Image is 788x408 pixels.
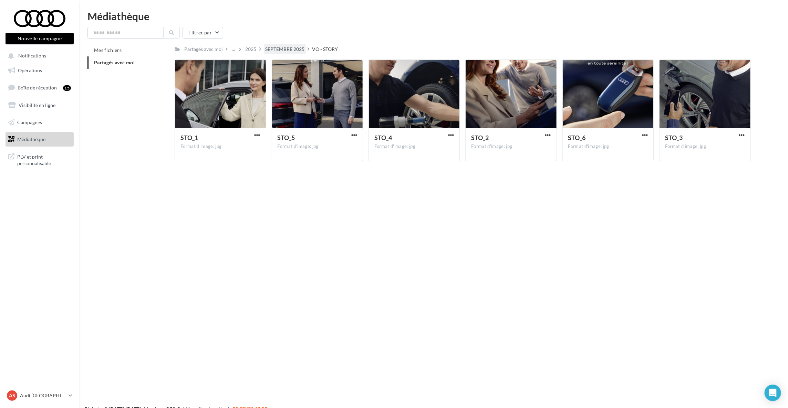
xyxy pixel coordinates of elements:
[665,143,745,150] div: Format d'image: jpg
[4,80,75,95] a: Boîte de réception15
[4,149,75,170] a: PLV et print personnalisable
[4,132,75,147] a: Médiathèque
[183,27,223,39] button: Filtrer par
[265,46,304,53] div: SEPTEMBRE 2025
[374,134,392,141] span: STO_4
[278,134,295,141] span: STO_5
[180,134,198,141] span: STO_1
[230,44,236,54] div: ...
[94,47,122,53] span: Mes fichiers
[17,119,42,125] span: Campagnes
[568,134,586,141] span: STO_6
[568,143,648,150] div: Format d'image: jpg
[18,53,46,59] span: Notifications
[765,385,781,401] div: Open Intercom Messenger
[63,85,71,91] div: 15
[20,392,66,399] p: Audi [GEOGRAPHIC_DATA]
[9,392,15,399] span: AS
[374,143,454,150] div: Format d'image: jpg
[665,134,683,141] span: STO_3
[245,46,256,53] div: 2025
[6,389,74,402] a: AS Audi [GEOGRAPHIC_DATA]
[94,60,135,65] span: Partagés avec moi
[4,98,75,112] a: Visibilité en ligne
[17,152,71,167] span: PLV et print personnalisable
[180,143,260,150] div: Format d'image: jpg
[278,143,357,150] div: Format d'image: jpg
[471,143,551,150] div: Format d'image: jpg
[18,85,57,90] span: Boîte de réception
[87,11,780,21] div: Médiathèque
[6,33,74,44] button: Nouvelle campagne
[184,46,223,53] div: Partagés avec moi
[4,115,75,130] a: Campagnes
[18,67,42,73] span: Opérations
[19,102,55,108] span: Visibilité en ligne
[17,136,45,142] span: Médiathèque
[312,46,338,53] div: VO - STORY
[4,63,75,78] a: Opérations
[471,134,489,141] span: STO_2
